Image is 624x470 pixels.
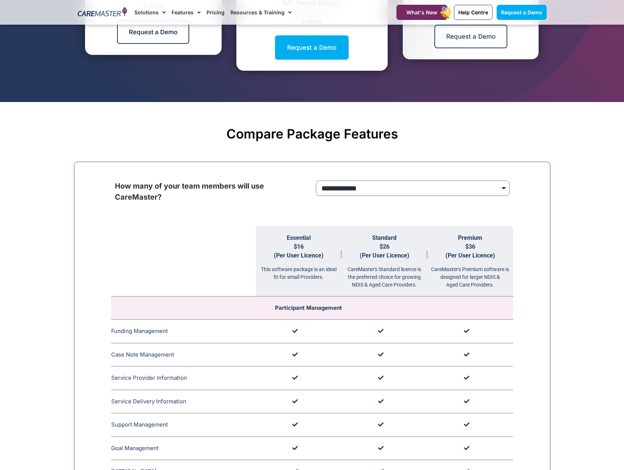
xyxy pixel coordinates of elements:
[458,9,488,15] span: Help Centre
[445,243,495,259] span: $36 (Per User Licence)
[342,260,427,289] div: CareMaster's Standard licence is the preferred choice for growing NDIS & Aged Care Providers.
[497,5,547,20] a: Request a Demo
[115,180,309,203] p: How many of your team members will use CareMaster?
[256,260,342,281] div: This software package is an ideal fit for small Providers.
[454,5,493,20] a: Help Centre
[427,260,513,289] div: CareMaster's Premium software is designed for larger NDIS & Aged Care Providers.
[117,20,189,44] a: Request a Demo
[111,390,256,413] td: Service Delivery Information
[275,304,342,311] span: Participant Management
[111,366,256,390] td: Service Provider Information
[111,343,256,366] td: Case Note Management
[256,226,342,297] th: Essential
[427,226,513,297] th: Premium
[78,7,127,18] img: CareMaster Logo
[111,436,256,460] td: Goal Management
[360,243,409,259] span: $26 (Per User Licence)
[275,35,349,60] a: Request a Demo
[111,413,256,437] td: Support Management
[406,9,437,15] span: What's New
[78,126,547,141] h2: Compare Package Features
[434,25,507,48] a: Request a Demo
[111,320,256,343] td: Funding Management
[274,243,324,259] span: $16 (Per User Licence)
[396,5,447,20] a: What's New
[316,180,510,200] form: price Form radio
[501,9,542,15] span: Request a Demo
[342,226,427,297] th: Standard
